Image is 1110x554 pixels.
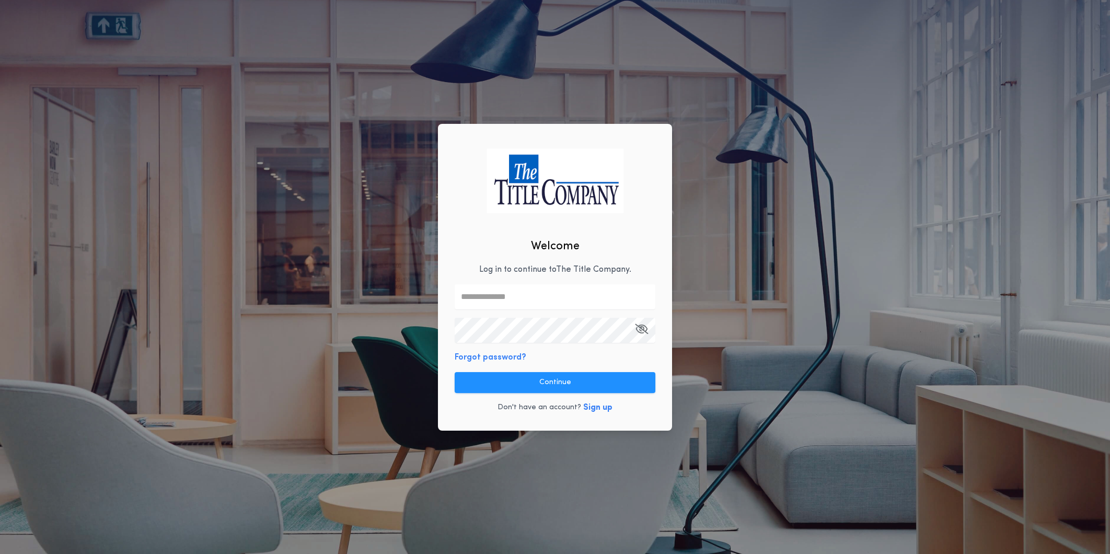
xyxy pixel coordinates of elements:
p: Don't have an account? [498,402,581,413]
button: Continue [455,372,655,393]
h2: Welcome [531,238,580,255]
button: Sign up [583,401,612,414]
button: Forgot password? [455,351,526,364]
img: logo [487,148,623,213]
p: Log in to continue to The Title Company . [479,263,631,276]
